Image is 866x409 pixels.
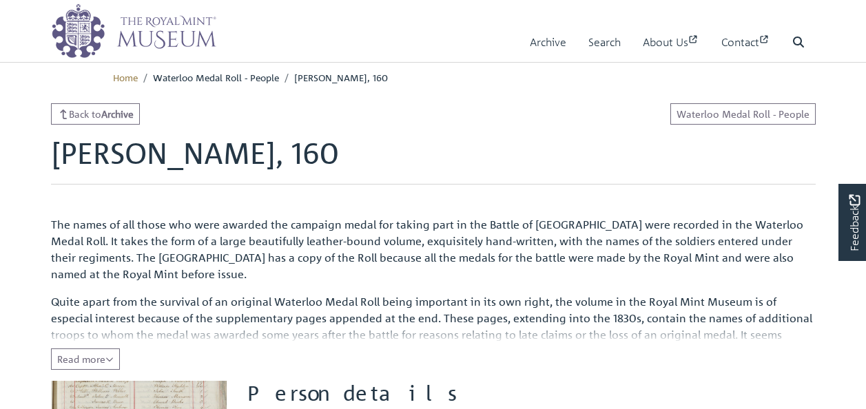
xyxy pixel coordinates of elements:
h1: [PERSON_NAME], 160 [51,136,816,184]
a: Search [588,23,621,62]
a: Home [113,71,138,83]
button: Read all of the content [51,348,120,370]
span: Quite apart from the survival of an original Waterloo Medal Roll being important in its own right... [51,295,812,375]
a: Back toArchive [51,103,141,125]
span: Waterloo Medal Roll - People [153,71,279,83]
a: Waterloo Medal Roll - People [670,103,816,125]
strong: Archive [101,107,134,120]
span: Feedback [846,195,863,252]
a: Archive [530,23,566,62]
a: Contact [721,23,770,62]
a: Would you like to provide feedback? [838,184,866,261]
span: The names of all those who were awarded the campaign medal for taking part in the Battle of [GEOG... [51,218,803,281]
img: logo_wide.png [51,3,216,59]
h2: Person details [247,381,816,406]
a: About Us [643,23,699,62]
span: Read more [57,353,114,365]
span: [PERSON_NAME], 160 [294,71,388,83]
